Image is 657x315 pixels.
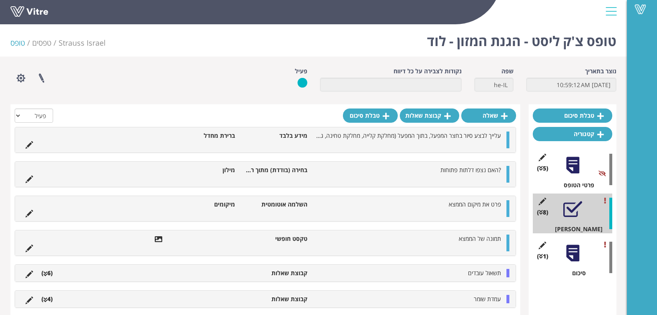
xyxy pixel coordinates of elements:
[533,108,612,123] a: טבלת סיכום
[343,108,398,123] a: טבלת סיכום
[37,269,57,277] li: (6 )
[166,166,239,174] li: מילון
[468,269,501,277] span: תשאול עובדים
[239,200,312,209] li: השלמה אוטומטית
[449,200,501,208] span: פרט את מיקום הממצא
[537,252,548,261] span: (1 )
[297,77,307,88] img: yes
[539,225,612,233] div: [PERSON_NAME]
[539,181,612,189] div: פרטי הטופס
[239,295,312,303] li: קבוצת שאלות
[166,200,239,209] li: מיקומים
[537,164,548,173] span: (5 )
[166,132,239,140] li: ברירת מחדל
[461,108,516,123] a: שאלה
[537,208,548,217] span: (8 )
[239,166,312,174] li: בחירה (בודדת) מתוך רשימה
[394,67,462,75] label: נקודות לצבירה על כל דיווח
[440,166,501,174] span: ?האם נצפו דלתות פתוחות
[459,235,501,243] span: תמונה של הממצא
[239,132,312,140] li: מידע בלבד
[295,67,307,75] label: פעיל
[10,38,32,49] li: טופס
[533,127,612,141] a: קטגוריה
[427,21,616,57] h1: טופס צ'ק ליסט - הגנת המזון - לוד
[474,295,501,303] span: עמדת שומר
[128,132,501,139] span: עלייך לבצע סיור בחצר המפעל, בתוך המפעל (מחלקת קלייה, מחלקת טחינה, גג+חדר מיכלי קפסולות, מחלקת ארי...
[239,235,312,243] li: טקסט חופשי
[32,38,51,48] a: טפסים
[37,295,57,303] li: (4 )
[501,67,514,75] label: שפה
[59,38,106,48] span: 222
[400,108,459,123] a: קבוצת שאלות
[585,67,616,75] label: נוצר בתאריך
[239,269,312,277] li: קבוצת שאלות
[539,269,612,277] div: סיכום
